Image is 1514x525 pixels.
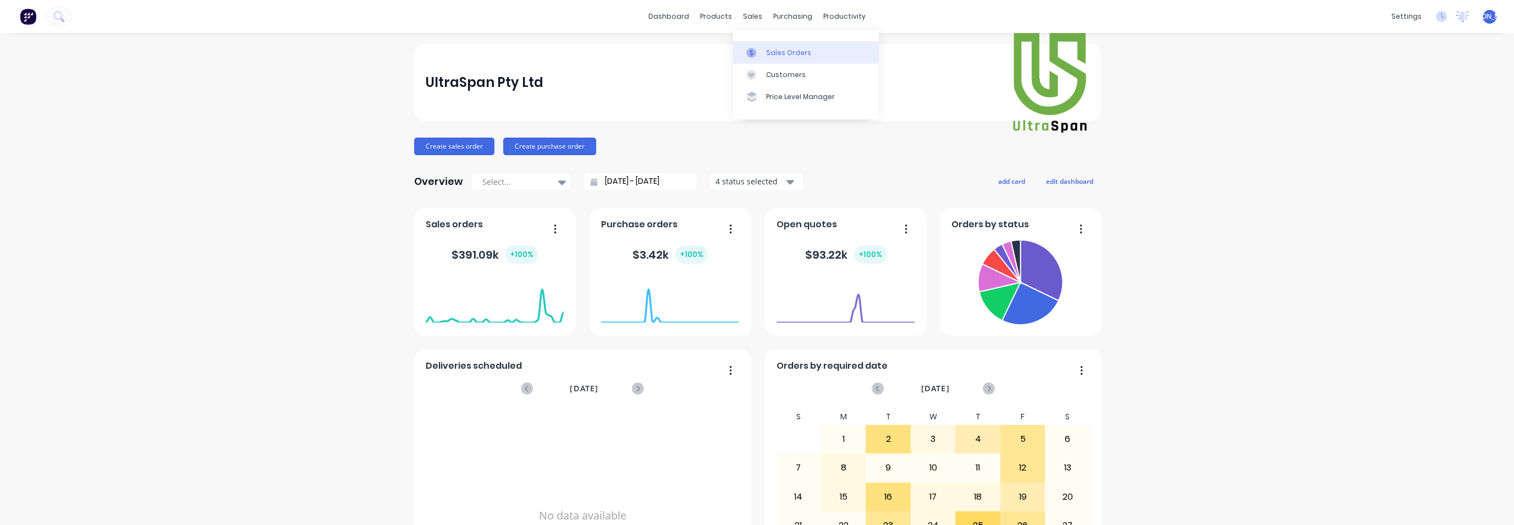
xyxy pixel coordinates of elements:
[1011,30,1088,135] img: UltraSpan Pty Ltd
[733,86,879,108] a: Price Level Manager
[776,409,821,425] div: S
[733,41,879,63] a: Sales Orders
[1045,483,1089,511] div: 20
[866,483,910,511] div: 16
[426,72,543,94] div: UltraSpan Pty Ltd
[1001,425,1045,453] div: 5
[1045,425,1089,453] div: 6
[911,483,955,511] div: 17
[822,483,866,511] div: 15
[821,409,866,425] div: M
[822,454,866,482] div: 8
[955,409,1000,425] div: T
[766,92,835,102] div: Price Level Manager
[777,218,837,231] span: Open quotes
[866,454,910,482] div: 9
[854,245,887,264] div: + 100 %
[709,173,803,190] button: 4 status selected
[643,8,695,25] a: dashboard
[570,382,598,395] span: [DATE]
[20,8,36,25] img: Factory
[911,454,955,482] div: 10
[956,483,1000,511] div: 18
[733,64,879,86] a: Customers
[452,245,538,264] div: $ 391.09k
[866,425,910,453] div: 2
[805,245,887,264] div: $ 93.22k
[1000,409,1045,425] div: F
[737,8,768,25] div: sales
[911,409,956,425] div: W
[911,425,955,453] div: 3
[1039,174,1100,188] button: edit dashboard
[866,409,911,425] div: T
[956,425,1000,453] div: 4
[414,171,463,193] div: Overview
[1045,454,1089,482] div: 13
[505,245,538,264] div: + 100 %
[1045,409,1090,425] div: S
[822,425,866,453] div: 1
[991,174,1032,188] button: add card
[715,176,785,187] div: 4 status selected
[695,8,737,25] div: products
[426,218,483,231] span: Sales orders
[951,218,1029,231] span: Orders by status
[1386,8,1427,25] div: settings
[632,245,708,264] div: $ 3.42k
[818,8,871,25] div: productivity
[768,8,818,25] div: purchasing
[956,454,1000,482] div: 11
[1001,483,1045,511] div: 19
[777,454,821,482] div: 7
[414,138,494,155] button: Create sales order
[601,218,678,231] span: Purchase orders
[921,382,949,395] span: [DATE]
[675,245,708,264] div: + 100 %
[766,48,811,58] div: Sales Orders
[503,138,596,155] button: Create purchase order
[1001,454,1045,482] div: 12
[766,70,806,80] div: Customers
[777,483,821,511] div: 14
